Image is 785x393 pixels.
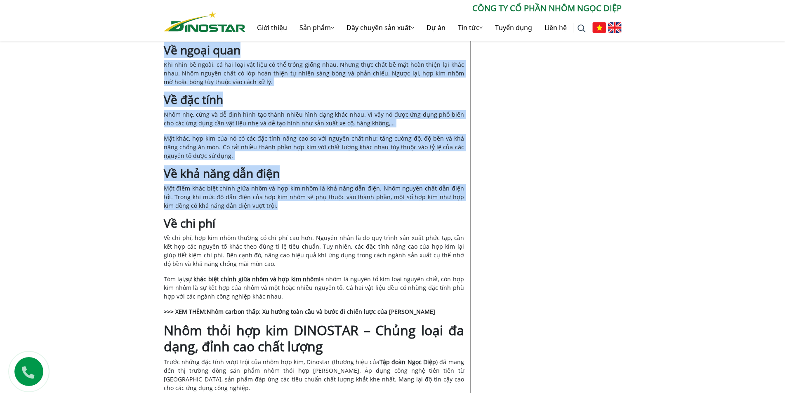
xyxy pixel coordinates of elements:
span: Trước những đặc tính vượt trội của nhôm hợp kim, Dinostar (thương hiệu của ) đã mang đến thị trườ... [164,358,464,392]
img: English [608,22,622,33]
a: Tập đoàn Ngọc Diệp [380,358,436,366]
img: Tiếng Việt [592,22,606,33]
span: Nhôm nhẹ, cứng và dễ định hình tạo thành nhiều hình dạng khác nhau. Vì vậy nó được ứng dụng phổ b... [164,111,464,127]
b: Về khả năng dẫn điện [164,165,280,181]
b: >>> XEM THÊM: [164,308,435,315]
a: Dự án [420,14,452,41]
a: Nhôm carbon thấp: Xu hướng toàn cầu và bước đi chiến lược của [PERSON_NAME] [207,308,435,315]
b: Về ngoại quan [164,42,240,58]
a: Giới thiệu [251,14,293,41]
b: sự khác biệt chính giữa nhôm và hợp kim nhôm [185,275,319,283]
a: Dây chuyền sản xuất [340,14,420,41]
b: Về đặc tính [164,92,223,107]
span: Một điểm khác biệt chính giữa nhôm và hợp kim nhôm là khả năng dẫn điện. Nhôm nguyên chất dẫn điệ... [164,184,464,209]
span: Mặt khác, hợp kim của nó có các đặc tính nâng cao so với nguyên chất như: tăng cường độ, độ bền v... [164,134,464,160]
a: Sản phẩm [293,14,340,41]
b: Nhôm thỏi hợp kim DINOSTAR – Chủng loại đa dạng, đỉnh cao chất lượng [164,321,464,355]
img: Nhôm Dinostar [164,11,245,32]
p: CÔNG TY CỔ PHẦN NHÔM NGỌC DIỆP [245,2,622,14]
span: Khi nhìn bề ngoài, cả hai loại vật liệu có thể trông giống nhau. Nhưng thực chất bề mặt hoàn thiệ... [164,61,464,86]
img: search [578,24,586,33]
b: Về chi phí [164,215,215,231]
span: Về chi phí, hợp kim nhôm thường có chi phí cao hơn. Nguyên nhân là do quy trình sản xuất phức tạp... [164,234,464,268]
span: Tóm lại, [164,275,185,283]
a: Tin tức [452,14,489,41]
a: Tuyển dụng [489,14,538,41]
span: là nhôm là nguyên tố kim loại nguyên chất, còn hợp kim nhôm là sự kết hợp của nhôm và một hoặc nh... [164,275,464,300]
a: Liên hệ [538,14,573,41]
